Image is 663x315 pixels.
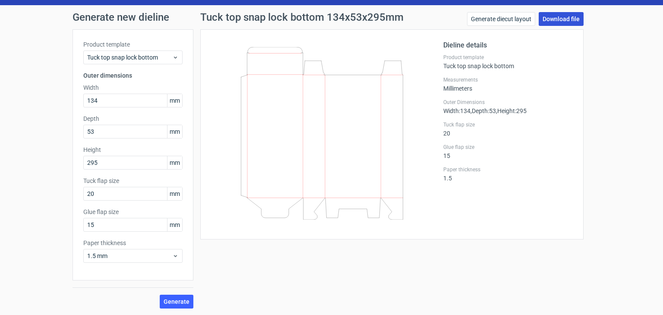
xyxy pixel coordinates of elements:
[83,71,183,80] h3: Outer dimensions
[160,295,193,309] button: Generate
[87,53,172,62] span: Tuck top snap lock bottom
[443,166,573,173] label: Paper thickness
[167,156,182,169] span: mm
[200,12,404,22] h1: Tuck top snap lock bottom 134x53x295mm
[496,107,527,114] span: , Height : 295
[443,144,573,151] label: Glue flap size
[167,218,182,231] span: mm
[443,107,470,114] span: Width : 134
[443,121,573,128] label: Tuck flap size
[539,12,584,26] a: Download file
[443,54,573,69] div: Tuck top snap lock bottom
[83,145,183,154] label: Height
[83,40,183,49] label: Product template
[443,144,573,159] div: 15
[87,252,172,260] span: 1.5 mm
[443,166,573,182] div: 1.5
[443,99,573,106] label: Outer Dimensions
[443,76,573,83] label: Measurements
[167,125,182,138] span: mm
[83,208,183,216] label: Glue flap size
[167,187,182,200] span: mm
[443,40,573,50] h2: Dieline details
[470,107,496,114] span: , Depth : 53
[443,121,573,137] div: 20
[83,114,183,123] label: Depth
[164,299,189,305] span: Generate
[83,239,183,247] label: Paper thickness
[443,54,573,61] label: Product template
[73,12,590,22] h1: Generate new dieline
[83,176,183,185] label: Tuck flap size
[443,76,573,92] div: Millimeters
[467,12,535,26] a: Generate diecut layout
[167,94,182,107] span: mm
[83,83,183,92] label: Width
